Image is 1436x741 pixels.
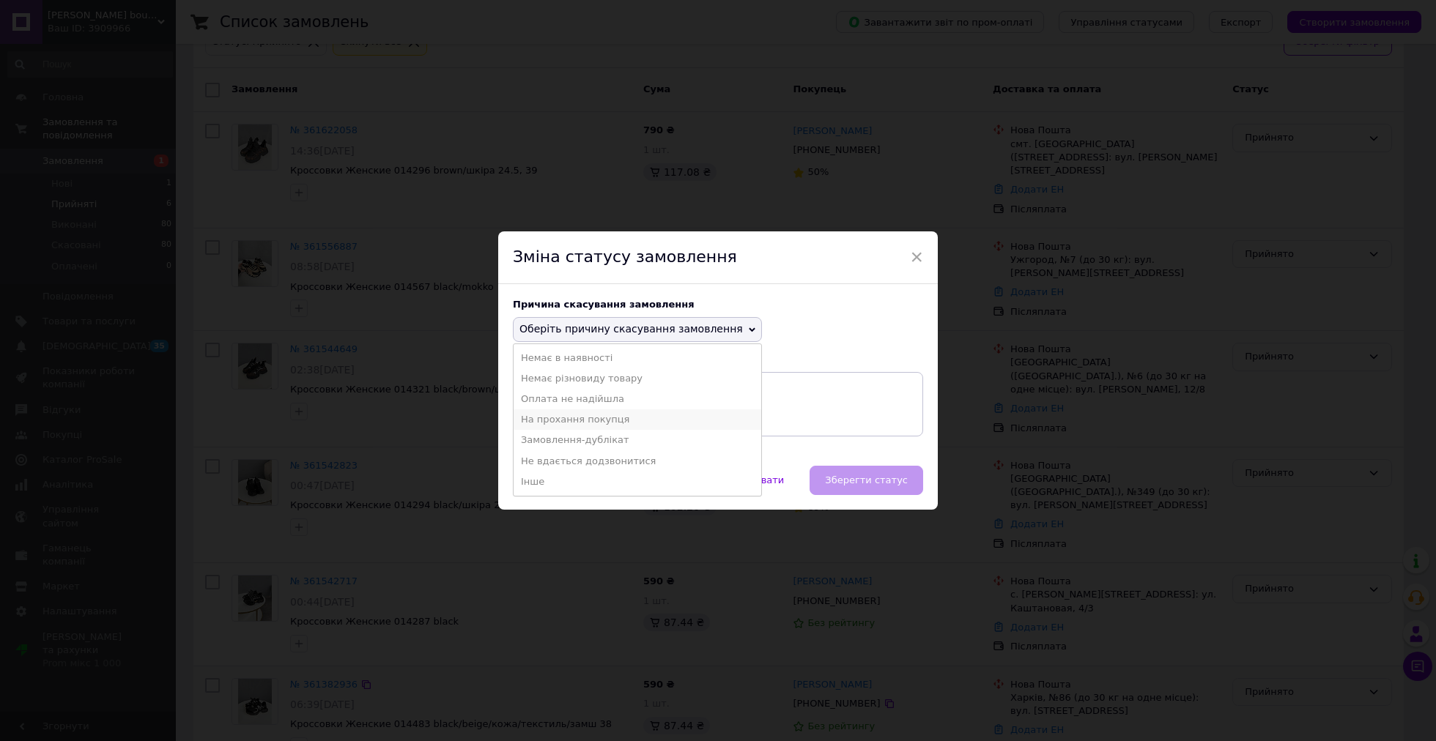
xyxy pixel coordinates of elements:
span: × [910,245,923,269]
div: Причина скасування замовлення [513,299,923,310]
li: На прохання покупця [514,409,761,430]
div: Зміна статусу замовлення [498,231,938,284]
li: Немає різновиду товару [514,368,761,389]
li: Не вдається додзвонитися [514,451,761,472]
li: Замовлення-дублікат [514,430,761,450]
span: Оберіть причину скасування замовлення [519,323,743,335]
li: Оплата не надійшла [514,389,761,409]
li: Немає в наявності [514,348,761,368]
li: Інше [514,472,761,492]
